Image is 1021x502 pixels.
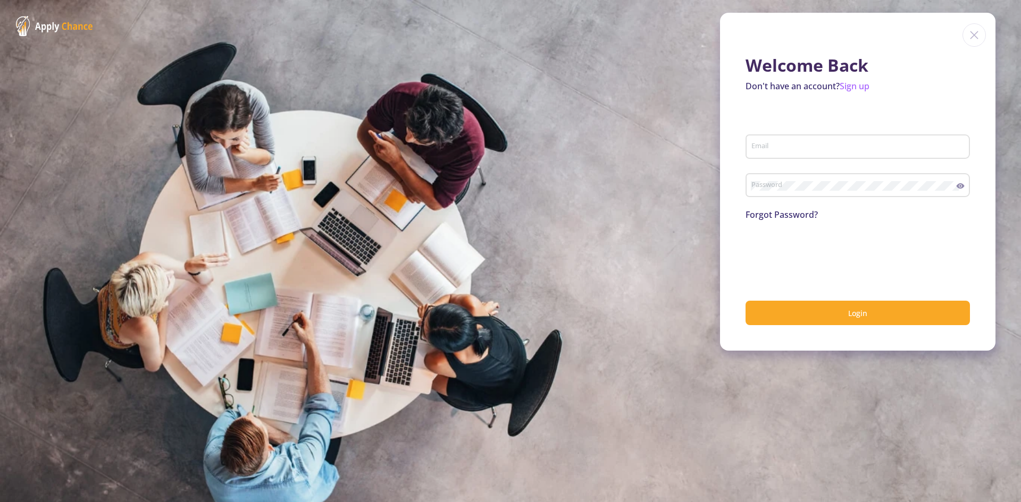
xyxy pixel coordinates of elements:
h1: Welcome Back [746,55,970,75]
a: Sign up [840,80,869,92]
button: Login [746,301,970,326]
a: Forgot Password? [746,209,818,220]
img: close icon [963,23,986,47]
span: Login [848,308,867,318]
img: ApplyChance Logo [16,16,93,36]
p: Don't have an account? [746,80,970,92]
iframe: reCAPTCHA [746,234,907,275]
